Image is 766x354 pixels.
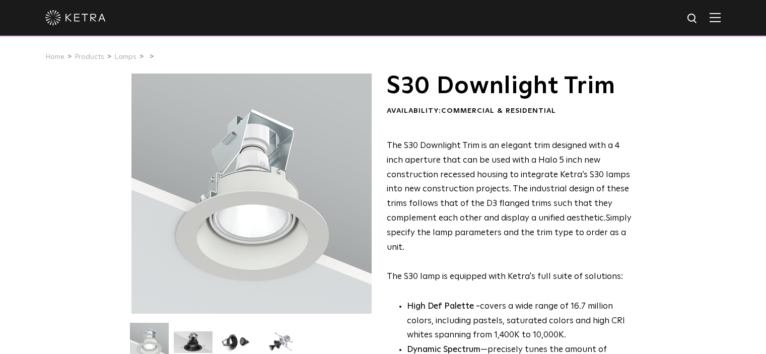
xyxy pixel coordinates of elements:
[407,300,632,343] p: covers a wide range of 16.7 million colors, including pastels, saturated colors and high CRI whit...
[387,106,632,116] div: Availability:
[441,107,556,114] span: Commercial & Residential
[45,10,106,25] img: ketra-logo-2019-white
[407,345,480,354] strong: Dynamic Spectrum
[407,302,480,311] strong: High Def Palette -
[387,74,632,99] h1: S30 Downlight Trim
[387,139,632,285] p: The S30 lamp is equipped with Ketra's full suite of solutions:
[387,141,630,223] span: The S30 Downlight Trim is an elegant trim designed with a 4 inch aperture that can be used with a...
[75,53,104,60] a: Products
[114,53,136,60] a: Lamps
[686,13,699,25] img: search icon
[45,53,64,60] a: Home
[387,214,632,252] span: Simply specify the lamp parameters and the trim type to order as a unit.​
[710,13,721,22] img: Hamburger%20Nav.svg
